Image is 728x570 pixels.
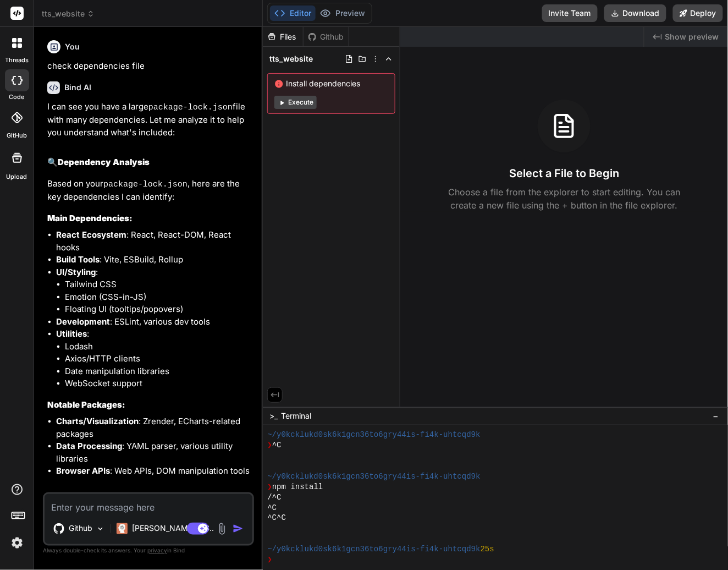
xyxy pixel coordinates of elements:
[272,440,282,451] span: ^C
[56,316,110,327] strong: Development
[47,156,252,169] h2: 🔍
[43,546,254,556] p: Always double-check its answers. Your in Bind
[65,278,252,291] li: Tailwind CSS
[148,103,233,112] code: package-lock.json
[263,31,303,42] div: Files
[711,407,721,425] button: −
[56,465,110,476] strong: Browser APIs
[267,472,480,482] span: ~/y0kcklukd0sk6k1gcn36to6gry44is-fi4k-uhtcqd9k
[56,229,252,254] li: : React, React-DOM, React hooks
[267,503,277,513] span: ^C
[65,291,252,304] li: Emotion (CSS-in-JS)
[56,316,252,328] li: : ESLint, various dev tools
[9,92,25,102] label: code
[56,465,252,478] li: : Web APIs, DOM manipulation tools
[117,523,128,534] img: Claude 4 Sonnet
[65,303,252,316] li: Floating UI (tooltips/popovers)
[47,60,252,73] p: check dependencies file
[56,254,100,265] strong: Build Tools
[7,131,27,140] label: GitHub
[267,555,272,566] span: ❯
[65,341,252,353] li: Lodash
[274,96,317,109] button: Execute
[56,266,252,316] li: :
[56,229,126,240] strong: React Ecosystem
[47,178,252,204] p: Based on your , here are the key dependencies I can identify:
[481,545,494,555] span: 25s
[8,534,26,552] img: settings
[69,523,92,534] p: Github
[56,416,139,426] strong: Charts/Visualization
[269,53,313,64] span: tts_website
[713,410,719,421] span: −
[147,547,167,554] span: privacy
[270,6,316,21] button: Editor
[304,31,349,42] div: Github
[56,328,87,339] strong: Utilities
[5,56,29,65] label: threads
[673,4,723,22] button: Deploy
[509,166,619,181] h3: Select a File to Begin
[267,430,480,440] span: ~/y0kcklukd0sk6k1gcn36to6gry44is-fi4k-uhtcqd9k
[267,482,272,492] span: ❯
[47,399,125,410] strong: Notable Packages:
[267,492,281,503] span: /^C
[281,410,311,421] span: Terminal
[56,267,96,277] strong: UI/Styling
[233,523,244,534] img: icon
[272,482,323,492] span: npm install
[56,415,252,440] li: : Zrender, ECharts-related packages
[542,4,598,22] button: Invite Team
[47,213,133,223] strong: Main Dependencies:
[56,254,252,266] li: : Vite, ESBuild, Rollup
[56,440,252,465] li: : YAML parser, various utility libraries
[64,82,91,93] h6: Bind AI
[58,157,150,167] strong: Dependency Analysis
[216,523,228,535] img: attachment
[274,78,388,89] span: Install dependencies
[47,101,252,139] p: I can see you have a large file with many dependencies. Let me analyze it to help you understand ...
[96,524,105,534] img: Pick Models
[7,172,27,182] label: Upload
[441,185,687,212] p: Choose a file from the explorer to start editing. You can create a new file using the + button in...
[103,180,187,189] code: package-lock.json
[56,441,122,451] strong: Data Processing
[665,31,719,42] span: Show preview
[267,513,286,524] span: ^C^C
[65,377,252,390] li: WebSocket support
[42,8,95,19] span: tts_website
[65,353,252,365] li: Axios/HTTP clients
[65,41,80,52] h6: You
[56,328,252,390] li: :
[267,440,272,451] span: ❯
[267,545,480,555] span: ~/y0kcklukd0sk6k1gcn36to6gry44is-fi4k-uhtcqd9k
[269,410,278,421] span: >_
[65,365,252,378] li: Date manipulation libraries
[604,4,666,22] button: Download
[132,523,214,534] p: [PERSON_NAME] 4 S..
[316,6,369,21] button: Preview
